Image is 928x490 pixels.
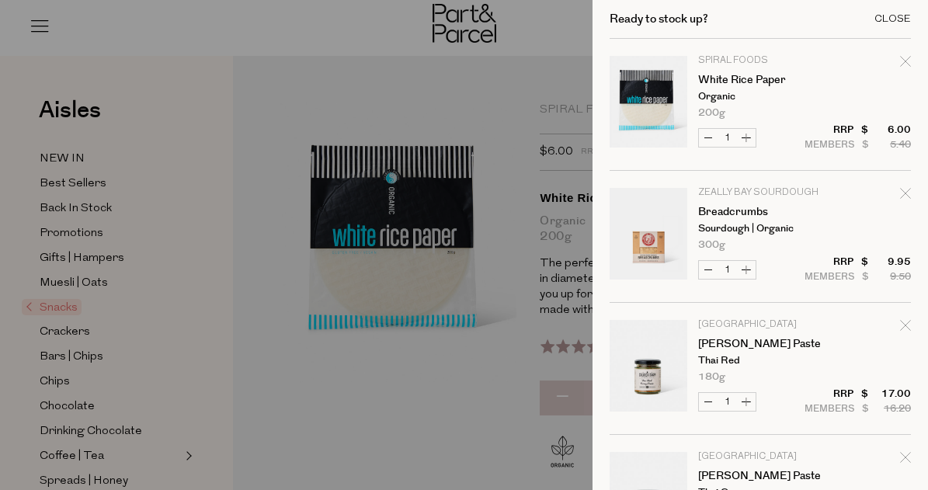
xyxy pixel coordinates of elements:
[874,14,911,24] div: Close
[698,224,819,234] p: Sourdough | Organic
[698,471,819,481] a: [PERSON_NAME] Paste
[698,452,819,461] p: [GEOGRAPHIC_DATA]
[698,240,725,250] span: 300g
[610,13,708,25] h2: Ready to stock up?
[900,450,911,471] div: Remove Curry Paste
[698,339,819,349] a: [PERSON_NAME] Paste
[900,318,911,339] div: Remove Curry Paste
[698,320,819,329] p: [GEOGRAPHIC_DATA]
[718,393,737,411] input: QTY Curry Paste
[698,372,725,382] span: 180g
[698,207,819,217] a: Breadcrumbs
[698,56,819,65] p: Spiral Foods
[698,92,819,102] p: Organic
[718,129,737,147] input: QTY White Rice Paper
[900,186,911,207] div: Remove Breadcrumbs
[718,261,737,279] input: QTY Breadcrumbs
[698,108,725,118] span: 200g
[698,188,819,197] p: Zeally Bay Sourdough
[698,356,819,366] p: Thai Red
[900,54,911,75] div: Remove White Rice Paper
[698,75,819,85] a: White Rice Paper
